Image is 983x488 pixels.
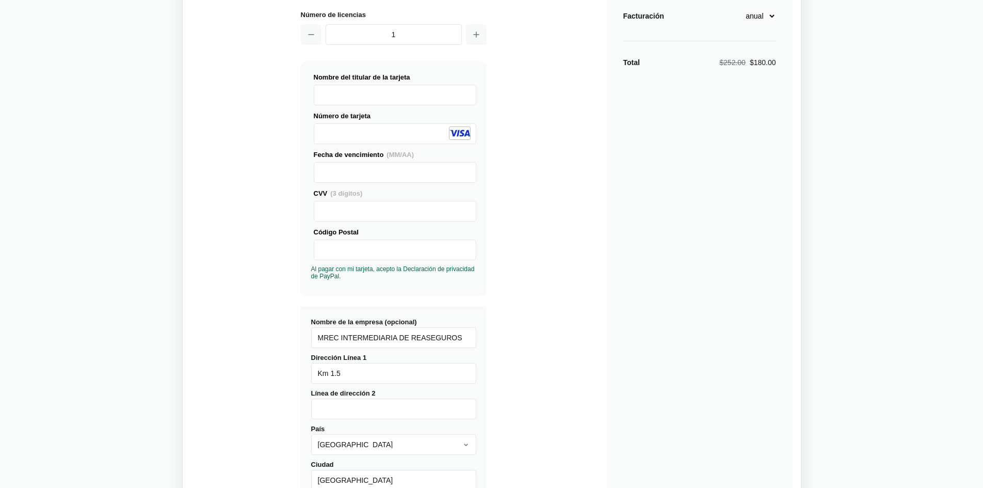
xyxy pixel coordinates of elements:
input: Nombre de la empresa (opcional) [311,327,476,348]
font: Nombre de la empresa (opcional) [311,318,417,326]
font: (3 dígitos) [330,190,362,197]
iframe: Marco de tarjeta de crédito seguro - Código postal [318,240,472,260]
font: Fecha de vencimiento [314,151,384,159]
font: Ciudad [311,461,334,468]
font: Número de licencias [301,11,366,19]
font: Nombre del titular de la tarjeta [314,73,410,81]
font: $180.00 [750,58,776,67]
iframe: Marco de tarjeta de crédito seguro - CVV [318,201,472,221]
font: Facturación [623,12,664,20]
input: 1 [326,24,462,45]
font: Total [623,58,640,67]
font: Línea de dirección 2 [311,389,376,397]
input: Línea de dirección 2 [311,399,476,419]
font: $252.00 [719,58,746,67]
a: Al pagar con mi tarjeta, acepto la Declaración de privacidad de PayPal. [311,265,475,280]
select: País [311,434,476,455]
font: Código Postal [314,228,359,236]
iframe: Marco de tarjeta de crédito seguro - Número de tarjeta de crédito [318,124,472,144]
font: Número de tarjeta [314,112,371,120]
font: Dirección Línea 1 [311,354,367,361]
input: Dirección Línea 1 [311,363,476,384]
font: País [311,425,325,433]
iframe: Marco de tarjeta de crédito seguro - Fecha de vencimiento [318,163,472,182]
font: CVV [314,190,328,197]
font: (MM/AA) [386,151,414,159]
iframe: Marco seguro para tarjetas de crédito - Nombre del titular de la tarjeta [318,85,472,105]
